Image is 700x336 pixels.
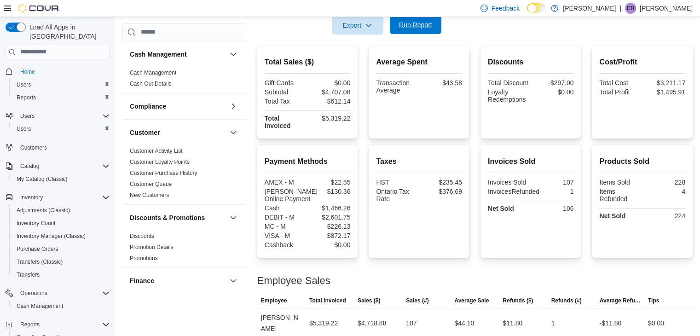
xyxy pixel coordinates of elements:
span: Total Invoiced [309,297,346,304]
span: Transfers (Classic) [13,256,110,267]
span: Reports [17,94,36,101]
a: Transfers [13,269,43,280]
span: Catalog [20,162,39,170]
a: Cash Management [130,70,176,76]
span: Reports [17,319,110,330]
span: Sales ($) [358,297,380,304]
a: Reports [13,92,40,103]
span: Inventory Count [13,218,110,229]
div: Ontario Tax Rate [376,188,417,203]
div: 106 [532,205,573,212]
a: Customer Loyalty Points [130,159,190,165]
div: $4,718.88 [358,318,386,329]
button: Finance [130,276,226,285]
span: Sales (#) [406,297,428,304]
h3: Customer [130,128,160,137]
div: $11.80 [503,318,522,329]
button: Run Report [390,16,441,34]
button: Adjustments (Classic) [9,204,113,217]
span: Customers [20,144,47,151]
h2: Cost/Profit [599,57,685,68]
button: Cash Management [130,50,226,59]
button: Export [332,16,383,35]
div: DEBIT - M [265,214,306,221]
div: Total Tax [265,98,306,105]
span: Inventory [17,192,110,203]
span: Users [17,125,31,133]
span: Customer Loyalty Points [130,158,190,166]
span: Users [13,123,110,134]
a: Inventory Count [13,218,59,229]
button: Cash Management [9,300,113,313]
span: Transfers (Classic) [17,258,63,266]
span: Customer Purchase History [130,169,197,177]
p: [PERSON_NAME] [563,3,616,14]
span: Purchase Orders [13,243,110,255]
h3: Finance [130,276,154,285]
div: Total Cost [599,79,640,87]
button: Operations [17,288,51,299]
span: My Catalog (Classic) [17,175,68,183]
div: Total Discount [488,79,529,87]
span: Promotion Details [130,243,174,251]
h2: Products Sold [599,156,685,167]
div: $612.14 [309,98,350,105]
h3: Cash Management [130,50,187,59]
div: $5,319.22 [309,318,338,329]
button: Operations [2,287,113,300]
a: Discounts [130,233,154,239]
div: -$297.00 [532,79,573,87]
div: $130.36 [321,188,350,195]
span: Users [13,79,110,90]
button: Reports [17,319,43,330]
div: Customer [122,145,246,204]
strong: Net Sold [599,212,625,220]
button: My Catalog (Classic) [9,173,113,185]
div: InvoicesRefunded [488,188,539,195]
div: $3,211.17 [644,79,685,87]
img: Cova [18,4,60,13]
a: Cash Out Details [130,81,172,87]
button: Customer [228,127,239,138]
span: Customer Queue [130,180,172,188]
h2: Payment Methods [265,156,351,167]
button: Customers [2,141,113,154]
span: Run Report [399,20,432,29]
div: 107 [406,318,417,329]
a: New Customers [130,192,169,198]
button: Customer [130,128,226,137]
span: Operations [17,288,110,299]
button: Discounts & Promotions [130,213,226,222]
div: $872.17 [309,232,350,239]
div: [PERSON_NAME] Online Payment [265,188,318,203]
span: New Customers [130,191,169,199]
a: Transfers (Classic) [13,256,66,267]
button: Home [2,65,113,78]
div: $4,707.08 [309,88,350,96]
input: Dark Mode [527,3,546,13]
a: My Catalog (Classic) [13,174,71,185]
div: 224 [644,212,685,220]
span: Cash Management [130,69,176,76]
div: 1 [543,188,573,195]
div: Loyalty Redemptions [488,88,529,103]
button: Transfers (Classic) [9,255,113,268]
button: Users [9,122,113,135]
button: Transfers [9,268,113,281]
div: Gift Cards [265,79,306,87]
div: VISA - M [265,232,306,239]
button: Finance [228,275,239,286]
span: Operations [20,290,47,297]
button: Compliance [130,102,226,111]
span: Home [20,68,35,75]
button: Inventory Count [9,217,113,230]
a: Adjustments (Classic) [13,205,74,216]
span: Tips [648,297,659,304]
a: Customer Queue [130,181,172,187]
h3: Compliance [130,102,166,111]
span: Adjustments (Classic) [17,207,70,214]
strong: Net Sold [488,205,514,212]
h2: Taxes [376,156,462,167]
button: Users [17,110,38,122]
